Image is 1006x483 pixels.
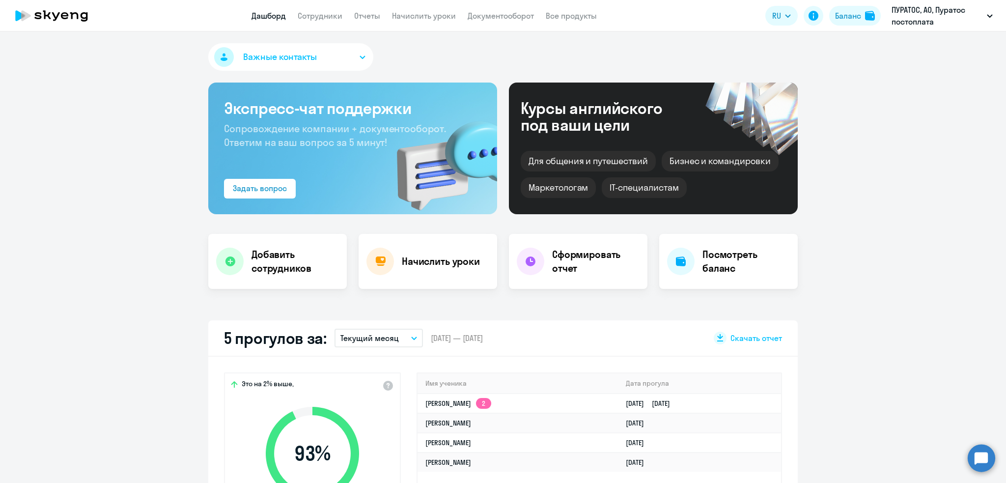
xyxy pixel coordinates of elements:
[354,11,380,21] a: Отчеты
[702,248,790,275] h4: Посмотреть баланс
[224,179,296,199] button: Задать вопрос
[425,399,491,408] a: [PERSON_NAME]2
[224,328,327,348] h2: 5 прогулов за:
[383,104,497,214] img: bg-img
[772,10,781,22] span: RU
[402,255,480,268] h4: Начислить уроки
[256,442,369,465] span: 93 %
[521,100,689,133] div: Курсы английского под ваши цели
[298,11,342,21] a: Сотрудники
[224,122,446,148] span: Сопровождение компании + документооборот. Ответим на ваш вопрос за 5 минут!
[251,248,339,275] h4: Добавить сотрудников
[476,398,491,409] app-skyeng-badge: 2
[765,6,798,26] button: RU
[340,332,399,344] p: Текущий месяц
[224,98,481,118] h3: Экспресс-чат поддержки
[521,151,656,171] div: Для общения и путешествий
[602,177,686,198] div: IT-специалистам
[431,333,483,343] span: [DATE] — [DATE]
[425,458,471,467] a: [PERSON_NAME]
[233,182,287,194] div: Задать вопрос
[418,373,618,394] th: Имя ученика
[829,6,881,26] button: Балансbalance
[730,333,782,343] span: Скачать отчет
[425,419,471,427] a: [PERSON_NAME]
[251,11,286,21] a: Дашборд
[425,438,471,447] a: [PERSON_NAME]
[887,4,998,28] button: ПУРАТОС, АО, Пуратос постоплата
[392,11,456,21] a: Начислить уроки
[626,458,652,467] a: [DATE]
[243,51,317,63] span: Важные контакты
[662,151,779,171] div: Бизнес и командировки
[242,379,294,391] span: Это на 2% выше,
[552,248,640,275] h4: Сформировать отчет
[626,419,652,427] a: [DATE]
[468,11,534,21] a: Документооборот
[618,373,781,394] th: Дата прогула
[865,11,875,21] img: balance
[335,329,423,347] button: Текущий месяц
[546,11,597,21] a: Все продукты
[626,438,652,447] a: [DATE]
[626,399,678,408] a: [DATE][DATE]
[835,10,861,22] div: Баланс
[208,43,373,71] button: Важные контакты
[521,177,596,198] div: Маркетологам
[892,4,983,28] p: ПУРАТОС, АО, Пуратос постоплата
